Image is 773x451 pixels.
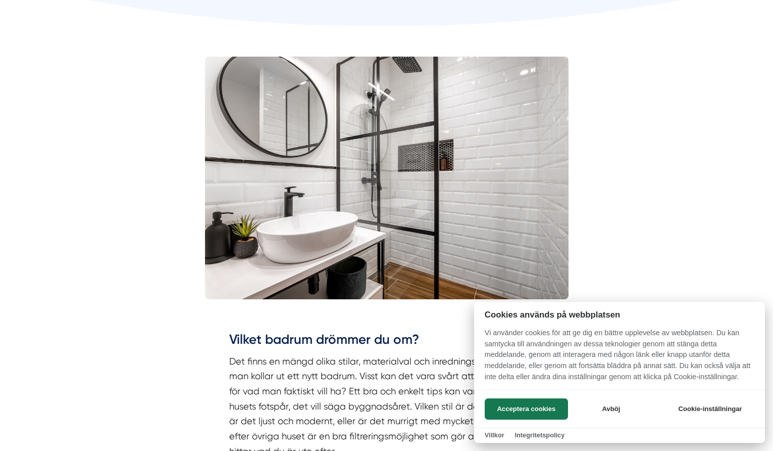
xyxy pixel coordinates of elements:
[485,431,504,439] a: Villkor
[514,431,564,439] a: Integritetspolicy
[485,398,568,420] button: Acceptera cookies
[666,398,754,420] button: Cookie-inställningar
[571,398,651,420] button: Avböj
[474,328,765,389] p: Vi använder cookies för att ge dig en bättre upplevelse av webbplatsen. Du kan samtycka till anvä...
[474,310,765,320] h2: Cookies används på webbplatsen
